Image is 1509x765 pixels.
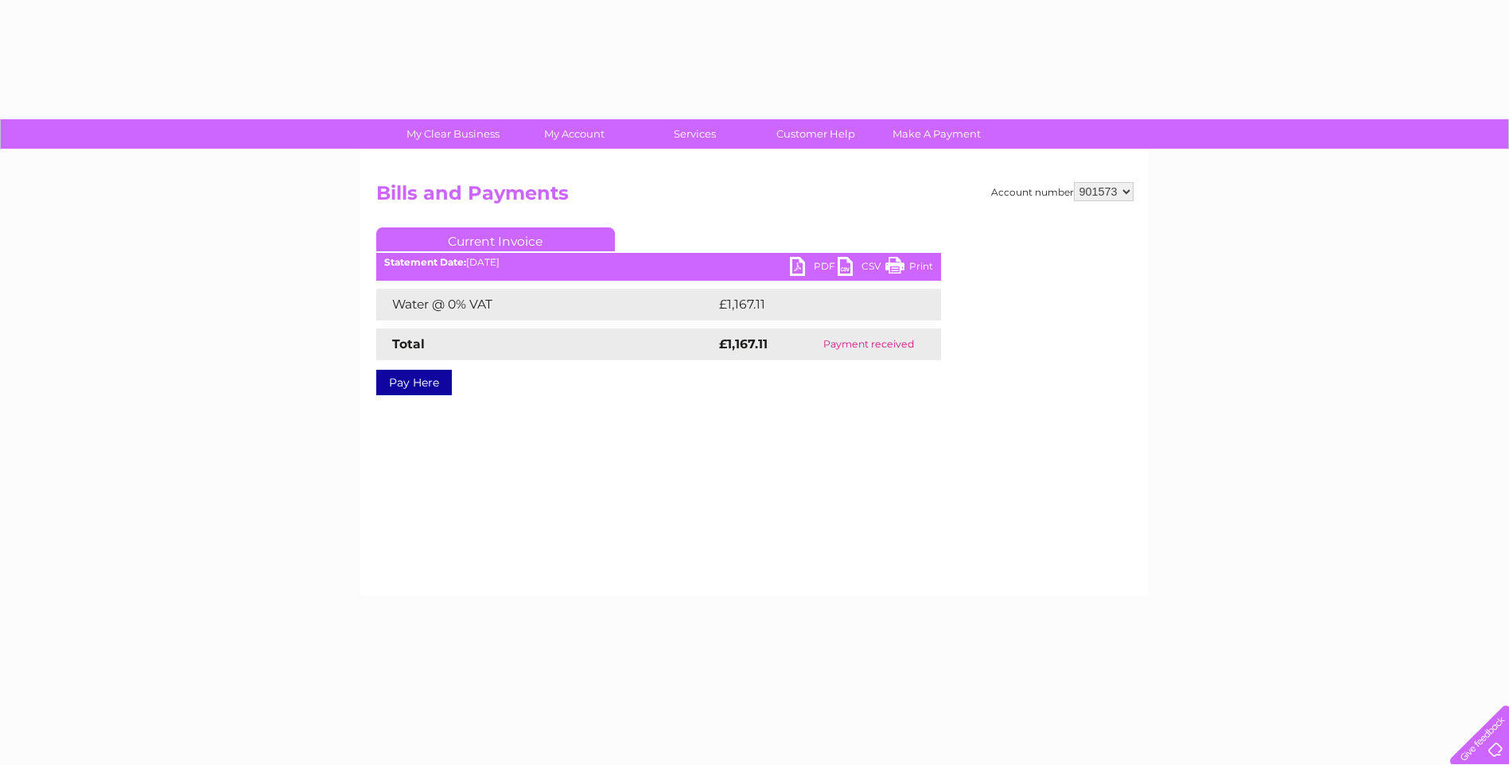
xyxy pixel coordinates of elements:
[376,182,1134,212] h2: Bills and Payments
[376,227,615,251] a: Current Invoice
[838,257,885,280] a: CSV
[376,257,941,268] div: [DATE]
[384,256,466,268] b: Statement Date:
[508,119,640,149] a: My Account
[387,119,519,149] a: My Clear Business
[790,257,838,280] a: PDF
[376,370,452,395] a: Pay Here
[991,182,1134,201] div: Account number
[885,257,933,280] a: Print
[376,289,715,320] td: Water @ 0% VAT
[719,336,768,351] strong: £1,167.11
[392,336,425,351] strong: Total
[797,328,941,360] td: Payment received
[629,119,760,149] a: Services
[750,119,881,149] a: Customer Help
[715,289,912,320] td: £1,167.11
[871,119,1002,149] a: Make A Payment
